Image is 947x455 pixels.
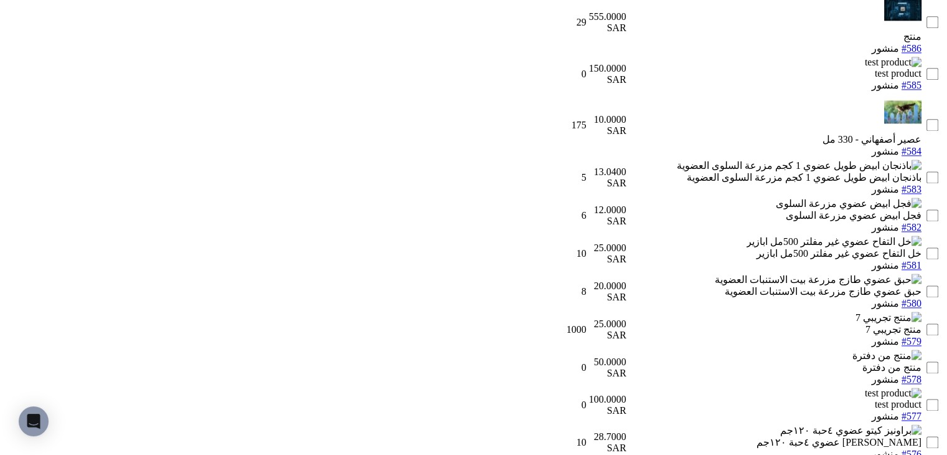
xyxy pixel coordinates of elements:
[865,57,921,68] img: test product
[872,374,899,385] span: منشور
[902,80,921,90] a: #585
[577,437,587,448] span: 10
[902,374,921,385] a: #578
[589,292,626,303] div: SAR
[629,399,921,410] div: test product
[589,22,626,34] div: SAR
[589,443,626,454] div: SAR
[852,350,921,362] img: منتج من دفترة
[872,80,899,90] span: منشور
[902,260,921,271] a: #581
[872,146,899,156] span: منشور
[855,312,921,323] img: منتج تجريبي 7
[589,368,626,379] div: SAR
[629,436,921,448] div: [PERSON_NAME] عضوي ٤حبة ١٢٠جم
[780,424,921,436] img: براونيز كيتو عضوي ٤حبة ١٢٠جم
[567,324,587,335] span: 1000
[872,222,899,232] span: منشور
[902,43,921,54] a: #586
[884,93,921,131] img: عصير أصفهاني - 330 مل
[589,11,626,22] div: 555.0000
[872,298,899,309] span: منشور
[589,114,626,125] div: 10.0000
[902,146,921,156] a: #584
[747,236,921,247] img: خل التفاح عضوي غير مفلتر 500مل ابازير
[872,411,899,421] span: منشور
[589,280,626,292] div: 20.0000
[872,43,899,54] span: منشور
[589,63,626,74] div: 150.0000
[589,242,626,254] div: 25.0000
[589,216,626,227] div: SAR
[582,210,587,221] span: 6
[582,69,587,79] span: 0
[629,209,921,221] div: فجل ابيض عضوي مزرعة السلوى
[577,17,587,27] span: 29
[572,120,587,130] span: 175
[872,260,899,271] span: منشور
[589,178,626,189] div: SAR
[629,68,921,79] div: test product
[872,336,899,347] span: منشور
[902,298,921,309] a: #580
[629,247,921,259] div: خل التفاح عضوي غير مفلتر 500مل ابازير
[582,400,587,410] span: 0
[589,74,626,85] div: SAR
[589,204,626,216] div: 12.0000
[629,362,921,373] div: منتج من دفترة
[629,285,921,297] div: حبق عضوي طازج مزرعة بيت الاستنبات العضوية
[589,357,626,368] div: 50.0000
[582,172,587,183] span: 5
[865,388,921,399] img: test product
[629,31,921,42] div: منتج
[589,330,626,341] div: SAR
[589,405,626,416] div: SAR
[776,198,921,209] img: فجل ابيض عضوي مزرعة السلوى
[582,362,587,373] span: 0
[589,431,626,443] div: 28.7000
[902,411,921,421] a: #577
[577,248,587,259] span: 10
[629,133,921,145] div: عصير أصفهاني - 330 مل
[629,171,921,183] div: باذنجان ابيض طويل عضوي 1 كجم مزرعة السلوى العضوية
[589,254,626,265] div: SAR
[902,336,921,347] a: #579
[589,166,626,178] div: 13.0400
[872,184,899,194] span: منشور
[677,160,921,171] img: باذنجان ابيض طويل عضوي 1 كجم مزرعة السلوى العضوية
[902,222,921,232] a: #582
[582,286,587,297] span: 8
[902,184,921,194] a: #583
[589,394,626,405] div: 100.0000
[589,125,626,136] div: SAR
[19,406,49,436] div: Open Intercom Messenger
[629,323,921,335] div: منتج تجريبي 7
[715,274,921,285] img: حبق عضوي طازج مزرعة بيت الاستنبات العضوية
[589,318,626,330] div: 25.0000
